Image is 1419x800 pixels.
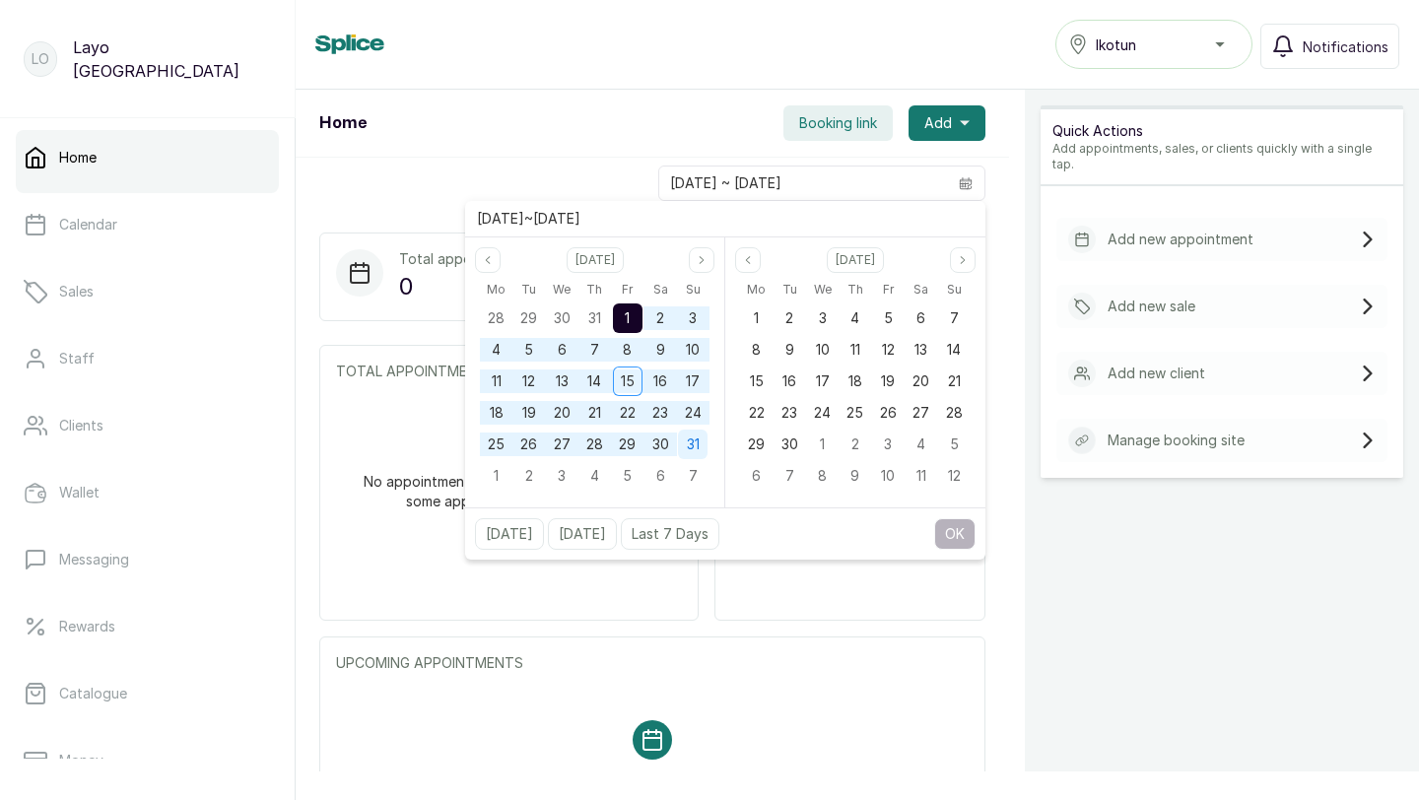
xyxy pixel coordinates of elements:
span: 1 [820,435,825,452]
button: Booking link [783,105,893,141]
span: 2 [785,309,793,326]
span: 20 [912,372,929,389]
div: Tuesday [773,277,805,302]
p: Add new sale [1108,297,1195,316]
div: 30 Sep 2025 [773,429,805,460]
div: 30 Aug 2025 [643,429,676,460]
span: Booking link [799,113,877,133]
span: 7 [785,467,794,484]
span: 3 [884,435,892,452]
button: Select month [567,247,624,273]
div: 01 Oct 2025 [806,429,839,460]
span: We [553,278,571,301]
div: 18 Sep 2025 [839,366,871,397]
div: 06 Oct 2025 [740,460,773,492]
span: 18 [490,404,504,421]
div: 31 Jul 2025 [578,302,611,334]
span: 9 [785,341,794,358]
div: 02 Sep 2025 [512,460,545,492]
div: Saturday [905,277,937,302]
div: 10 Aug 2025 [677,334,709,366]
svg: page next [957,254,969,266]
span: Add [924,113,952,133]
span: 8 [752,341,761,358]
span: 21 [948,372,961,389]
div: 11 Sep 2025 [839,334,871,366]
span: Tu [782,278,797,301]
span: Th [586,278,602,301]
a: Catalogue [16,666,279,721]
span: Sa [913,278,928,301]
span: 11 [850,341,860,358]
p: Manage booking site [1108,431,1245,450]
span: 2 [656,309,664,326]
span: 29 [520,309,537,326]
div: 17 Aug 2025 [677,366,709,397]
div: 22 Sep 2025 [740,397,773,429]
span: 16 [782,372,796,389]
span: 9 [850,467,859,484]
span: 4 [590,467,599,484]
span: 28 [946,404,963,421]
div: Wednesday [546,277,578,302]
div: 17 Sep 2025 [806,366,839,397]
div: 18 Aug 2025 [480,397,512,429]
div: Monday [740,277,773,302]
div: 12 Oct 2025 [938,460,971,492]
p: Sales [59,282,94,301]
div: 04 Sep 2025 [839,302,871,334]
div: 28 Jul 2025 [480,302,512,334]
span: 22 [749,404,765,421]
h1: Home [319,111,367,135]
p: Add new client [1108,364,1205,383]
div: 15 Sep 2025 [740,366,773,397]
div: Sunday [677,277,709,302]
div: 11 Oct 2025 [905,460,937,492]
span: 15 [621,372,635,389]
div: 24 Aug 2025 [677,397,709,429]
a: Rewards [16,599,279,654]
div: 12 Sep 2025 [872,334,905,366]
span: 18 [848,372,862,389]
span: 6 [558,341,567,358]
div: Friday [611,277,643,302]
div: 05 Aug 2025 [512,334,545,366]
button: Last 7 Days [621,518,719,550]
div: 09 Aug 2025 [643,334,676,366]
span: 12 [882,341,895,358]
span: 3 [558,467,566,484]
svg: page previous [742,254,754,266]
span: 11 [492,372,502,389]
p: Staff [59,349,95,368]
div: 03 Aug 2025 [677,302,709,334]
span: 1 [494,467,499,484]
div: 29 Aug 2025 [611,429,643,460]
div: 01 Sep 2025 [740,302,773,334]
p: Home [59,148,97,167]
button: Add [909,105,985,141]
div: 24 Sep 2025 [806,397,839,429]
div: 20 Aug 2025 [546,397,578,429]
span: Fr [883,278,894,301]
span: We [814,278,832,301]
span: 30 [554,309,571,326]
div: 08 Oct 2025 [806,460,839,492]
p: No appointments. Visit your calendar to add some appointments for [DATE] [360,456,658,511]
span: Ikotun [1096,34,1136,55]
span: 8 [623,341,632,358]
span: 7 [689,467,698,484]
div: 21 Sep 2025 [938,366,971,397]
span: Fr [622,278,633,301]
a: Money [16,733,279,788]
div: Sunday [938,277,971,302]
div: Thursday [839,277,871,302]
div: 21 Aug 2025 [578,397,611,429]
p: Total appointments [399,249,528,269]
p: UPCOMING APPOINTMENTS [336,653,969,673]
p: Calendar [59,215,117,234]
a: Clients [16,398,279,453]
span: 26 [520,435,537,452]
span: 14 [587,372,601,389]
p: TOTAL APPOINTMENTS [336,362,682,381]
span: 7 [950,309,959,326]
